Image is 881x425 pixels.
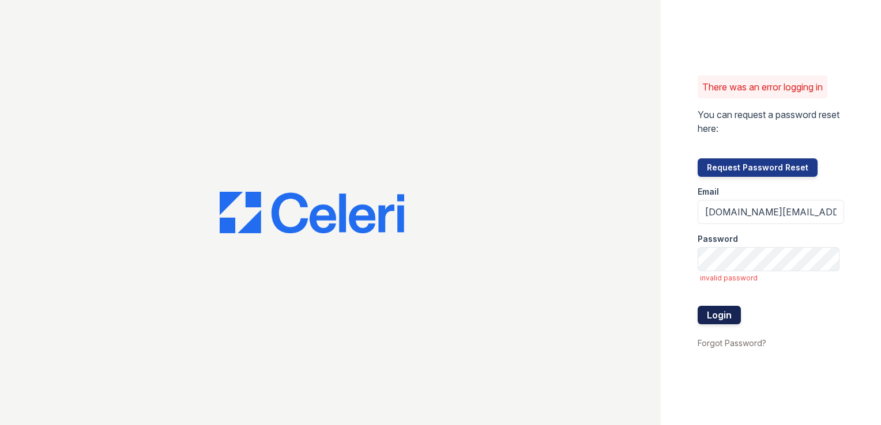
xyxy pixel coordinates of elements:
[700,274,844,283] span: invalid password
[698,338,766,348] a: Forgot Password?
[698,108,844,135] p: You can request a password reset here:
[698,306,741,324] button: Login
[702,80,823,94] p: There was an error logging in
[698,186,719,198] label: Email
[220,192,404,233] img: CE_Logo_Blue-a8612792a0a2168367f1c8372b55b34899dd931a85d93a1a3d3e32e68fde9ad4.png
[698,233,738,245] label: Password
[698,158,818,177] button: Request Password Reset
